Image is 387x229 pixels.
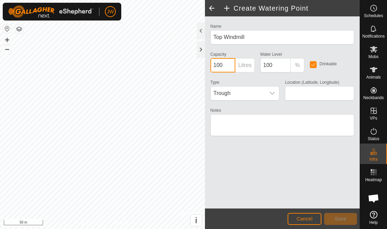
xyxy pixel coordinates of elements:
[210,107,221,113] label: Notes
[3,25,11,33] button: Reset Map
[366,75,381,79] span: Animals
[211,86,266,100] span: Trough
[324,213,357,225] button: Save
[191,215,202,226] button: i
[3,45,11,53] button: –
[319,62,337,66] label: Drinkable
[265,86,279,100] div: dropdown trigger
[210,23,221,29] label: Name
[369,157,377,161] span: Infra
[363,188,384,208] div: Open chat
[296,216,313,221] span: Cancel
[360,208,387,227] a: Help
[285,79,339,85] label: Location (Latitude, Longitude)
[195,216,197,225] span: i
[370,116,377,120] span: VPs
[107,8,114,15] span: JW
[364,14,383,18] span: Schedules
[210,79,219,85] label: Type
[8,5,94,18] img: Gallagher Logo
[362,34,385,38] span: Notifications
[335,216,346,221] span: Save
[369,55,378,59] span: Mobs
[288,213,321,225] button: Cancel
[369,220,378,225] span: Help
[235,58,254,72] p-inputgroup-addon: Litres
[291,58,304,72] p-inputgroup-addon: %
[210,51,226,57] label: Capacity
[15,25,23,33] button: Map Layers
[109,220,129,226] a: Contact Us
[368,137,379,141] span: Status
[260,58,291,72] input: 0
[363,96,384,100] span: Neckbands
[365,178,382,182] span: Heatmap
[75,220,101,226] a: Privacy Policy
[3,36,11,44] button: +
[223,4,360,12] h2: Create Watering Point
[260,51,282,57] label: Water Level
